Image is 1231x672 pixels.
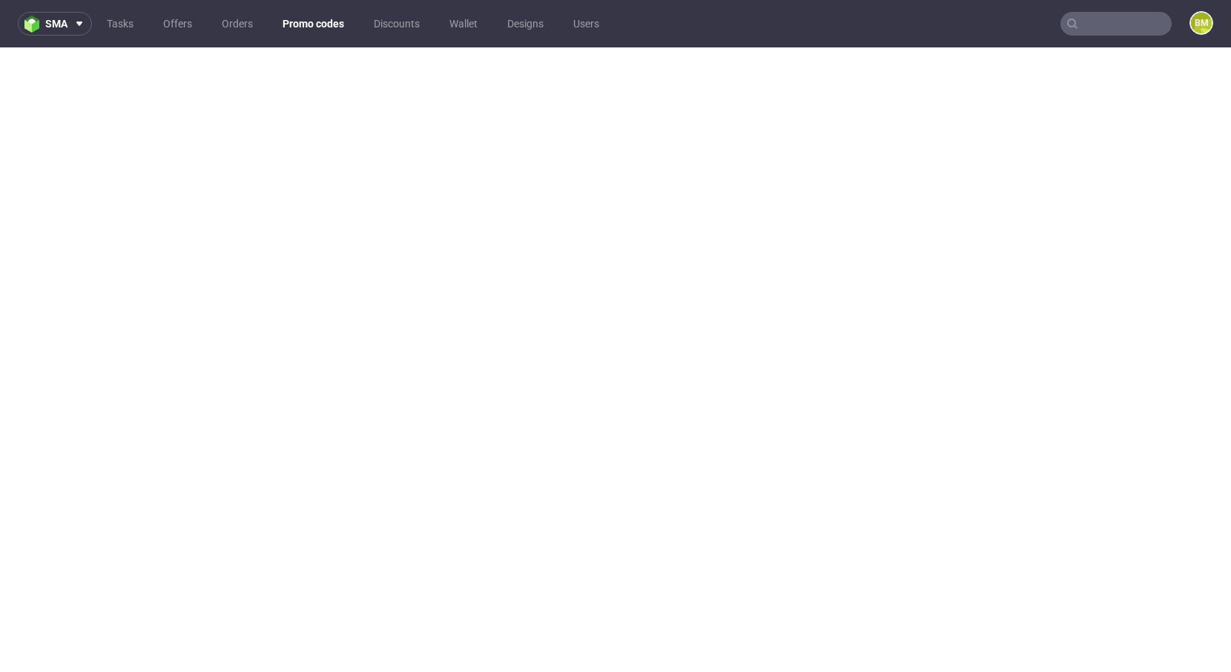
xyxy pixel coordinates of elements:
[45,19,67,29] span: sma
[274,12,353,36] a: Promo codes
[18,12,92,36] button: sma
[98,12,142,36] a: Tasks
[154,12,201,36] a: Offers
[498,12,552,36] a: Designs
[1191,13,1212,33] figcaption: BM
[24,16,45,33] img: logo
[440,12,486,36] a: Wallet
[564,12,608,36] a: Users
[213,12,262,36] a: Orders
[365,12,429,36] a: Discounts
